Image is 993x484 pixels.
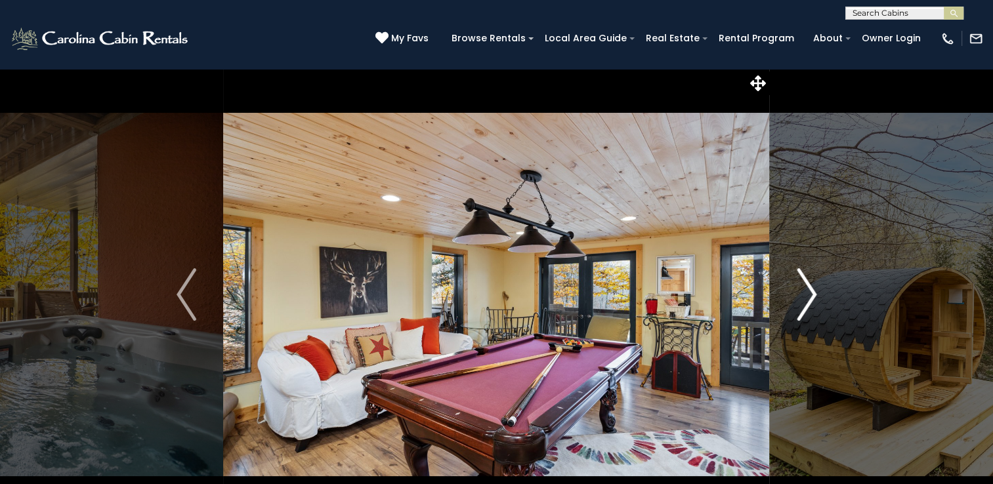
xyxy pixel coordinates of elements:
[391,31,429,45] span: My Favs
[639,28,706,49] a: Real Estate
[797,268,816,321] img: arrow
[712,28,801,49] a: Rental Program
[855,28,927,49] a: Owner Login
[445,28,532,49] a: Browse Rentals
[538,28,633,49] a: Local Area Guide
[807,28,849,49] a: About
[177,268,196,321] img: arrow
[940,31,955,46] img: phone-regular-white.png
[375,31,432,46] a: My Favs
[10,26,192,52] img: White-1-2.png
[969,31,983,46] img: mail-regular-white.png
